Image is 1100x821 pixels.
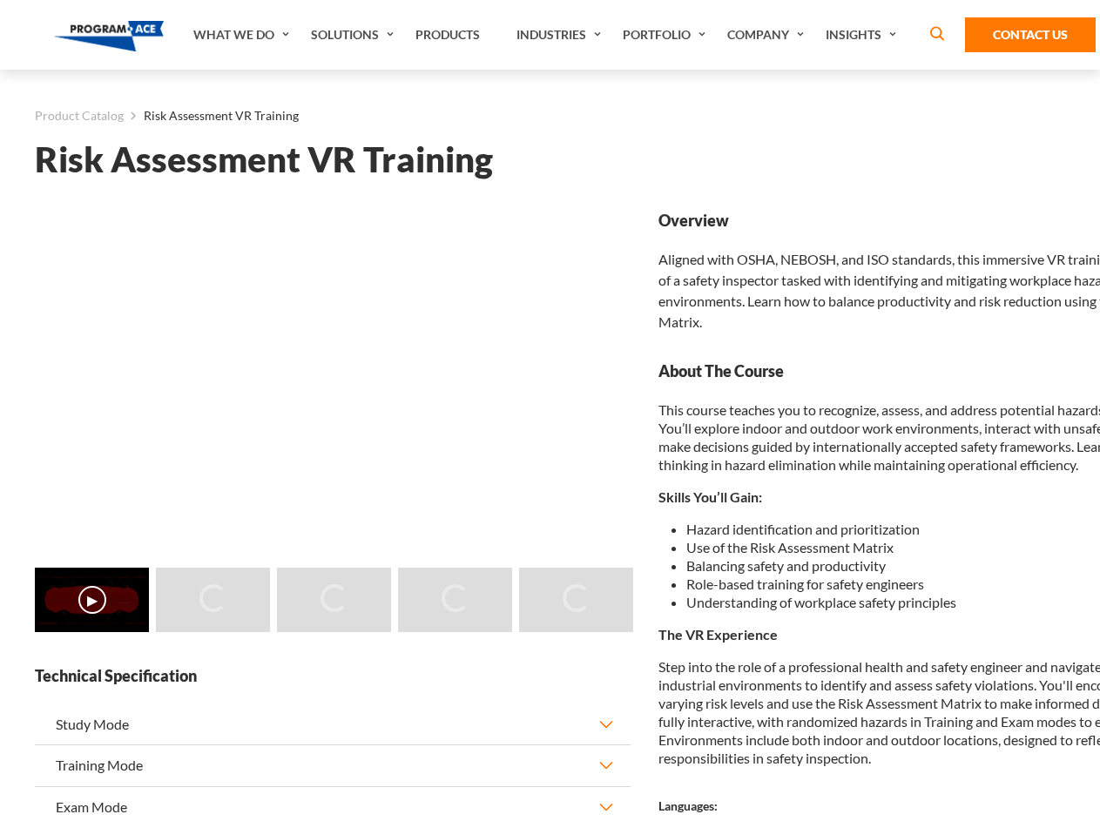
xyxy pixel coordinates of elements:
[54,21,165,51] img: Program-Ace
[35,665,631,687] strong: Technical Specification
[124,104,299,127] li: Risk Assessment VR Training
[35,745,631,785] button: Training Mode
[658,798,718,813] strong: Languages:
[35,104,124,127] a: Product Catalog
[78,586,106,614] button: ▶
[35,568,149,632] img: Risk Assessment VR Training - Video 0
[35,704,631,744] button: Study Mode
[965,17,1096,52] a: Contact Us
[35,210,631,545] iframe: Risk Assessment VR Training - Video 0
